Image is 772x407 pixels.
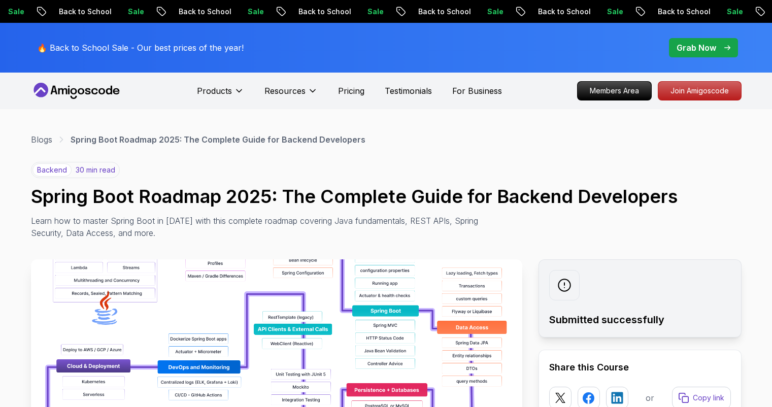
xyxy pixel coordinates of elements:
[31,133,52,146] a: Blogs
[408,7,477,17] p: Back to School
[385,85,432,97] a: Testimonials
[31,215,486,239] p: Learn how to master Spring Boot in [DATE] with this complete roadmap covering Java fundamentals, ...
[646,392,654,404] p: or
[49,7,118,17] p: Back to School
[118,7,150,17] p: Sale
[452,85,502,97] a: For Business
[357,7,390,17] p: Sale
[264,85,306,97] p: Resources
[76,165,115,175] p: 30 min read
[477,7,510,17] p: Sale
[578,82,651,100] p: Members Area
[37,42,244,54] p: 🔥 Back to School Sale - Our best prices of the year!
[32,163,72,177] p: backend
[648,7,717,17] p: Back to School
[288,7,357,17] p: Back to School
[71,133,365,146] p: Spring Boot Roadmap 2025: The Complete Guide for Backend Developers
[197,85,244,105] button: Products
[717,7,749,17] p: Sale
[528,7,597,17] p: Back to School
[549,360,731,375] h2: Share this Course
[338,85,364,97] a: Pricing
[577,81,652,100] a: Members Area
[693,393,724,403] p: Copy link
[169,7,238,17] p: Back to School
[264,85,318,105] button: Resources
[677,42,716,54] p: Grab Now
[658,82,741,100] p: Join Amigoscode
[597,7,629,17] p: Sale
[658,81,742,100] a: Join Amigoscode
[549,313,731,327] h2: Submitted successfully
[238,7,270,17] p: Sale
[31,186,742,207] h1: Spring Boot Roadmap 2025: The Complete Guide for Backend Developers
[197,85,232,97] p: Products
